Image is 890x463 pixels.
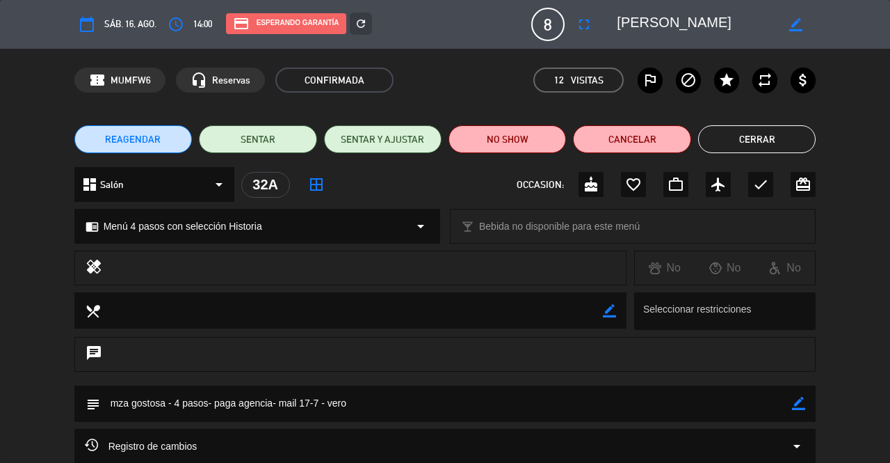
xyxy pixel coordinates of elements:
div: No [635,259,695,277]
i: star [718,72,735,88]
i: border_color [603,304,616,317]
span: 14:00 [193,17,212,32]
span: Bebida no disponible para este menú [479,219,640,235]
span: Salón [100,177,124,193]
i: access_time [168,16,184,33]
span: confirmation_number [89,72,106,88]
i: fullscreen [576,16,592,33]
span: REAGENDAR [105,132,161,147]
i: attach_money [795,72,811,88]
div: Esperando garantía [226,13,346,34]
i: airplanemode_active [710,176,727,193]
i: border_color [789,18,802,31]
i: cake [583,176,599,193]
i: refresh [355,17,367,30]
em: Visitas [571,72,604,88]
div: No [695,259,754,277]
i: calendar_today [79,16,95,33]
i: arrow_drop_down [412,218,429,235]
i: headset_mic [191,72,207,88]
span: sáb. 16, ago. [104,17,156,32]
button: Cancelar [573,125,690,153]
span: Registro de cambios [85,438,197,455]
i: arrow_drop_down [211,176,227,193]
i: border_all [308,176,325,193]
i: local_dining [85,303,100,318]
button: SENTAR Y AJUSTAR [324,125,442,153]
i: subject [85,396,100,411]
i: arrow_drop_down [788,438,805,455]
i: chat [86,345,102,364]
span: Reservas [212,72,250,88]
i: favorite_border [625,176,642,193]
button: calendar_today [74,12,99,37]
i: dashboard [81,176,98,193]
button: SENTAR [199,125,316,153]
i: work_outline [667,176,684,193]
i: repeat [756,72,773,88]
span: Menú 4 pasos con selección Historia [104,219,262,235]
i: border_color [792,397,805,410]
div: No [755,259,815,277]
button: Cerrar [698,125,816,153]
i: outlined_flag [642,72,658,88]
span: CONFIRMADA [275,68,394,93]
span: 8 [531,8,565,41]
span: 12 [554,72,564,88]
i: credit_card [233,15,250,32]
span: OCCASION: [517,177,564,193]
i: healing [86,258,102,278]
span: MUMFW6 [111,72,151,88]
i: card_giftcard [795,176,811,193]
i: local_bar [461,220,474,233]
button: REAGENDAR [74,125,192,153]
button: NO SHOW [448,125,566,153]
i: block [680,72,697,88]
i: check [752,176,769,193]
div: 32A [241,172,290,198]
button: access_time [163,12,188,37]
i: chrome_reader_mode [86,220,99,233]
button: fullscreen [572,12,597,37]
